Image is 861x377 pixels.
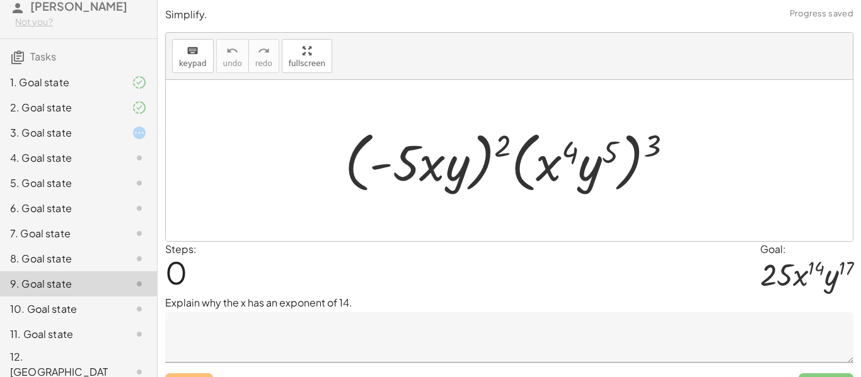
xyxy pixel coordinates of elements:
i: Task finished and part of it marked as correct. [132,100,147,115]
i: Task not started. [132,176,147,191]
i: Task not started. [132,301,147,317]
div: 11. Goal state [10,327,112,342]
i: Task not started. [132,276,147,291]
span: Progress saved [790,8,853,20]
button: undoundo [216,39,249,73]
span: undo [223,59,242,68]
i: undo [226,43,238,59]
span: keypad [179,59,207,68]
div: Not you? [15,16,147,28]
div: 8. Goal state [10,251,112,266]
label: Steps: [165,242,197,256]
div: 5. Goal state [10,176,112,191]
div: 10. Goal state [10,301,112,317]
span: Tasks [30,50,56,63]
i: Task not started. [132,150,147,166]
i: Task not started. [132,327,147,342]
span: redo [255,59,272,68]
i: keyboard [187,43,199,59]
button: fullscreen [282,39,332,73]
p: Explain why the x has an exponent of 14. [165,295,853,310]
p: Simplify. [165,8,853,22]
div: 7. Goal state [10,226,112,241]
div: 4. Goal state [10,150,112,166]
div: 6. Goal state [10,201,112,216]
div: 1. Goal state [10,75,112,90]
i: redo [258,43,270,59]
i: Task not started. [132,226,147,241]
div: 3. Goal state [10,125,112,140]
button: redoredo [248,39,279,73]
span: 0 [165,253,187,291]
i: Task started. [132,125,147,140]
i: Task finished and part of it marked as correct. [132,75,147,90]
span: fullscreen [289,59,325,68]
div: 2. Goal state [10,100,112,115]
div: 9. Goal state [10,276,112,291]
i: Task not started. [132,201,147,216]
i: Task not started. [132,251,147,266]
div: Goal: [760,242,853,257]
button: keyboardkeypad [172,39,214,73]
